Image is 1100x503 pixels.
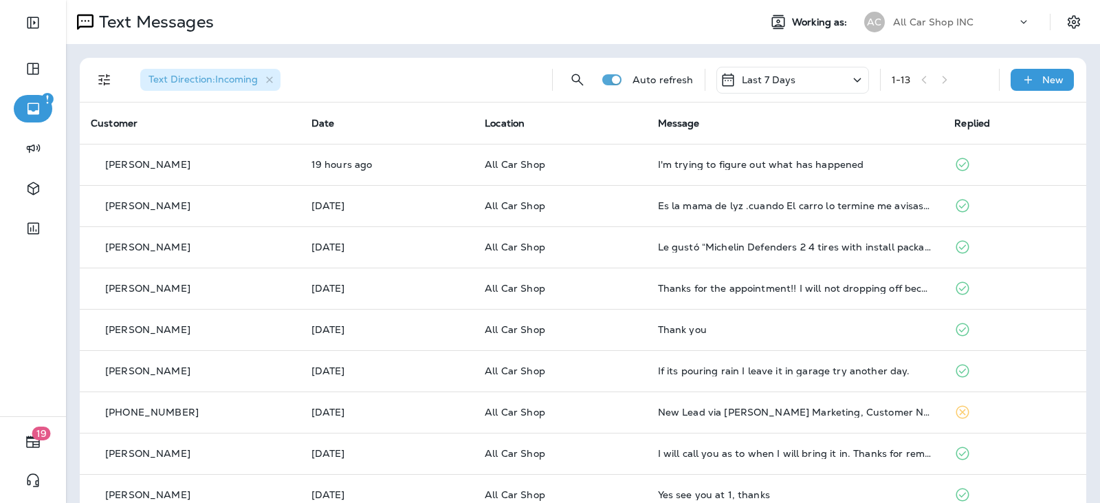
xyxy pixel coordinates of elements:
[792,17,850,28] span: Working as:
[14,9,52,36] button: Expand Sidebar
[485,447,545,460] span: All Car Shop
[485,365,545,377] span: All Car Shop
[311,324,463,335] p: Sep 9, 2025 07:52 PM
[311,117,335,129] span: Date
[105,159,190,170] p: [PERSON_NAME]
[311,448,463,459] p: Sep 9, 2025 11:25 AM
[105,242,190,253] p: [PERSON_NAME]
[658,200,933,211] div: Es la mama de lyz .cuando El carro lo termine me avisas a MI .pues Ella perdio su telefono
[658,117,700,129] span: Message
[892,74,911,85] div: 1 - 13
[91,66,118,94] button: Filters
[632,74,694,85] p: Auto refresh
[105,324,190,335] p: [PERSON_NAME]
[140,69,280,91] div: Text Direction:Incoming
[564,66,591,94] button: Search Messages
[311,365,463,376] p: Sep 9, 2025 06:55 PM
[105,283,190,294] p: [PERSON_NAME]
[93,12,214,32] p: Text Messages
[658,283,933,294] div: Thanks for the appointment!! I will not dropping off because I don't have anyone to pick me up.
[485,406,545,418] span: All Car Shop
[864,12,885,32] div: AC
[105,448,190,459] p: [PERSON_NAME]
[658,365,933,376] div: If its pouring rain I leave it in garage try another day.
[485,117,525,129] span: Location
[1042,74,1064,85] p: New
[311,200,463,211] p: Sep 11, 2025 11:56 AM
[742,74,796,85] p: Last 7 Days
[14,428,52,456] button: 19
[485,282,545,295] span: All Car Shop
[485,323,545,336] span: All Car Shop
[311,242,463,253] p: Sep 11, 2025 08:52 AM
[658,407,933,418] div: New Lead via Merrick Marketing, Customer Name: OTILIO G., Contact info: Masked phone number avail...
[105,489,190,500] p: [PERSON_NAME]
[658,324,933,335] div: Thank you
[1061,10,1086,34] button: Settings
[954,117,990,129] span: Replied
[105,365,190,376] p: [PERSON_NAME]
[658,159,933,170] div: I'm trying to figure out what has happened
[105,200,190,211] p: [PERSON_NAME]
[485,489,545,501] span: All Car Shop
[311,283,463,294] p: Sep 10, 2025 10:10 AM
[893,17,973,28] p: All Car Shop INC
[658,242,933,253] div: Le gustó “Michelin Defenders 2 4 tires with install package and alignment is 1,673.14”
[32,427,51,440] span: 19
[485,241,545,253] span: All Car Shop
[148,73,258,85] span: Text Direction : Incoming
[105,407,199,418] p: [PHONE_NUMBER]
[658,448,933,459] div: I will call you as to when I will bring it in. Thanks for reminding me!
[311,159,463,170] p: Sep 11, 2025 05:27 PM
[311,407,463,418] p: Sep 9, 2025 12:33 PM
[485,200,545,212] span: All Car Shop
[485,158,545,171] span: All Car Shop
[91,117,137,129] span: Customer
[658,489,933,500] div: Yes see you at 1, thanks
[311,489,463,500] p: Sep 8, 2025 09:04 AM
